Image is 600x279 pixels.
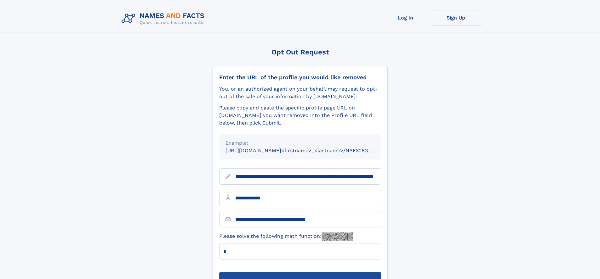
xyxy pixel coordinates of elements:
[226,148,393,153] small: [URL][DOMAIN_NAME]<firstname>_<lastname>/NAF325G-xxxxxxxx
[219,104,381,127] div: Please copy and paste the specific profile page URL on [DOMAIN_NAME] you want removed into the Pr...
[213,48,388,56] div: Opt Out Request
[380,10,431,25] a: Log In
[219,74,381,81] div: Enter the URL of the profile you would like removed
[219,85,381,100] div: You, or an authorized agent on your behalf, may request to opt-out of the sale of your informatio...
[219,232,353,241] label: Please solve the following math function:
[431,10,481,25] a: Sign Up
[226,139,375,147] div: Example:
[119,10,210,27] img: Logo Names and Facts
